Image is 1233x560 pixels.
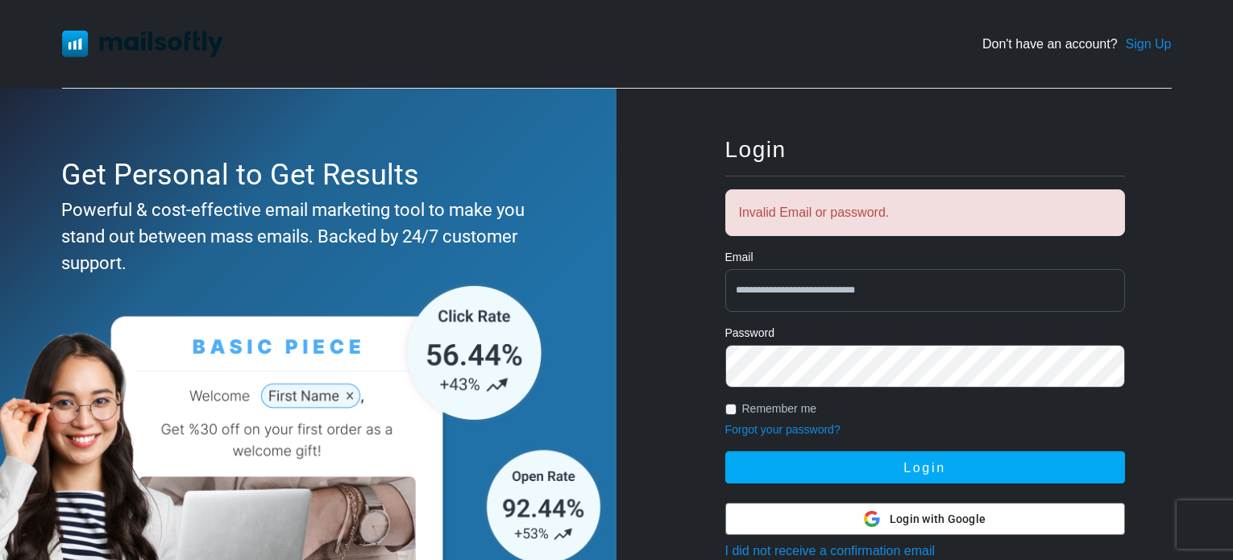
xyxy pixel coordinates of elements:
[725,503,1125,535] button: Login with Google
[725,189,1125,236] div: Invalid Email or password.
[982,35,1172,54] div: Don't have an account?
[725,451,1125,483] button: Login
[742,400,817,417] label: Remember me
[1126,35,1172,54] a: Sign Up
[890,511,986,528] span: Login with Google
[725,137,787,162] span: Login
[61,197,548,276] div: Powerful & cost-effective email marketing tool to make you stand out between mass emails. Backed ...
[61,153,548,197] div: Get Personal to Get Results
[725,544,936,558] a: I did not receive a confirmation email
[725,249,753,266] label: Email
[725,325,774,342] label: Password
[725,423,841,436] a: Forgot your password?
[62,31,223,56] img: Mailsoftly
